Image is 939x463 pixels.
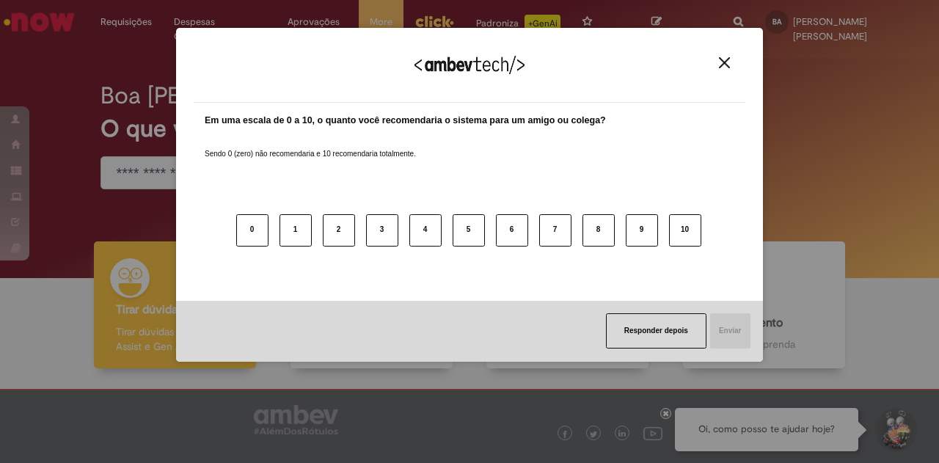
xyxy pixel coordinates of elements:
button: 6 [496,214,528,247]
button: 3 [366,214,398,247]
img: Close [719,57,730,68]
button: Close [715,56,734,69]
label: Sendo 0 (zero) não recomendaria e 10 recomendaria totalmente. [205,131,416,159]
button: 1 [279,214,312,247]
button: 2 [323,214,355,247]
button: 10 [669,214,701,247]
label: Em uma escala de 0 a 10, o quanto você recomendaria o sistema para um amigo ou colega? [205,114,606,128]
button: 4 [409,214,442,247]
button: 7 [539,214,571,247]
button: 8 [582,214,615,247]
button: 0 [236,214,268,247]
button: 5 [453,214,485,247]
button: Responder depois [606,313,706,349]
button: 9 [626,214,658,247]
img: Logo Ambevtech [414,56,525,74]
